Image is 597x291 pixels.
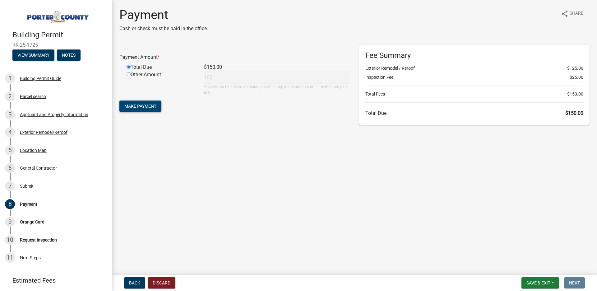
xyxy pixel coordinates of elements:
[119,101,161,112] button: Make Payment
[5,274,102,287] a: Estimated Fees
[124,104,156,109] span: Make Payment
[5,92,15,101] div: 2
[12,7,102,24] img: Porter County, Indiana
[570,74,583,81] span: $25.00
[365,51,583,60] h6: Fee Summary
[365,65,583,72] li: Exterior Remodel / Reroof
[5,110,15,120] div: 3
[20,76,61,81] div: Building Permit Guide
[12,53,54,58] wm-modal-confirm: Summary
[12,49,54,61] button: View Summary
[119,25,208,32] p: Cash or check must be paid in the office.
[115,54,354,61] div: Payment Amount
[5,163,15,173] div: 6
[199,63,354,71] div: $150.00
[20,238,57,242] div: Request Inspection
[5,181,15,191] div: 7
[124,277,145,289] button: Back
[122,63,199,71] div: Total Due
[20,112,88,117] div: Applicant and Property Information
[569,280,580,285] span: Next
[12,31,107,40] h4: Building Permit
[5,253,15,263] div: 11
[57,49,81,61] button: Notes
[561,10,568,17] i: share
[556,7,588,20] button: shareShare
[12,42,99,48] span: RR-25-1725
[20,130,67,134] div: Exterior Remodel/Reroof
[365,91,583,97] li: Total Fees
[20,220,44,224] div: Orange Card
[5,145,15,155] div: 5
[5,235,15,245] div: 10
[20,184,34,188] div: Submit
[5,127,15,137] div: 4
[365,110,583,116] h6: Total Due
[20,148,47,153] div: Location Map
[129,280,140,285] span: Back
[565,110,583,116] span: $150.00
[5,217,15,227] div: 9
[521,277,559,289] button: Save & Exit
[20,94,46,99] div: Parcel search
[564,277,585,289] button: Next
[148,277,175,289] button: Discard
[526,280,550,285] span: Save & Exit
[570,10,583,17] span: Share
[567,65,583,72] span: $125.00
[567,91,583,97] span: $150.00
[5,73,15,83] div: 1
[119,7,208,22] h1: Payment
[365,74,583,81] li: Inspection Fee
[5,199,15,209] div: 8
[20,202,37,206] div: Payment
[20,166,57,170] div: General Contractor
[57,53,81,58] wm-modal-confirm: Notes
[122,71,199,96] div: Other Amount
